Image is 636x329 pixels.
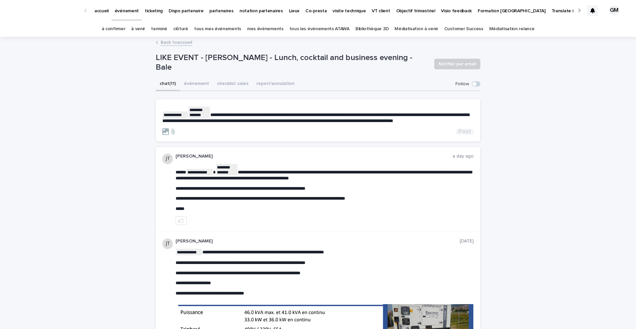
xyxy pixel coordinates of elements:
p: [DATE] [460,238,474,244]
a: mes événements [247,21,284,37]
button: report/annulation [252,77,298,91]
p: LIKE EVENT - [PERSON_NAME] - Lunch, cocktail and business evening - Bale [156,53,429,72]
a: tous les événements ATAWA [290,21,349,37]
p: [PERSON_NAME] [176,154,452,159]
p: [PERSON_NAME] [176,238,460,244]
div: GM [609,5,619,16]
a: Bibliothèque 3D [355,21,389,37]
button: chat (11) [156,77,180,91]
img: Ls34BcGeRexTGTNfXpUC [13,4,78,17]
a: Back toaccueil [161,38,192,46]
a: à confirmer [102,21,126,37]
button: like this post [176,216,187,225]
a: Customer Success [444,21,483,37]
button: Post [456,129,474,135]
button: Notifier par email [434,59,480,69]
a: tous mes événements [194,21,241,37]
a: Médiatisation relance [489,21,535,37]
a: terminé [151,21,167,37]
span: Post [458,129,471,135]
button: checklist sales [213,77,252,91]
a: clôturé [173,21,188,37]
p: a day ago [452,154,474,159]
p: Follow [455,81,469,87]
span: Notifier par email [439,61,476,67]
a: à venir [131,21,145,37]
a: Médiatisation à venir [395,21,438,37]
button: événement [180,77,213,91]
